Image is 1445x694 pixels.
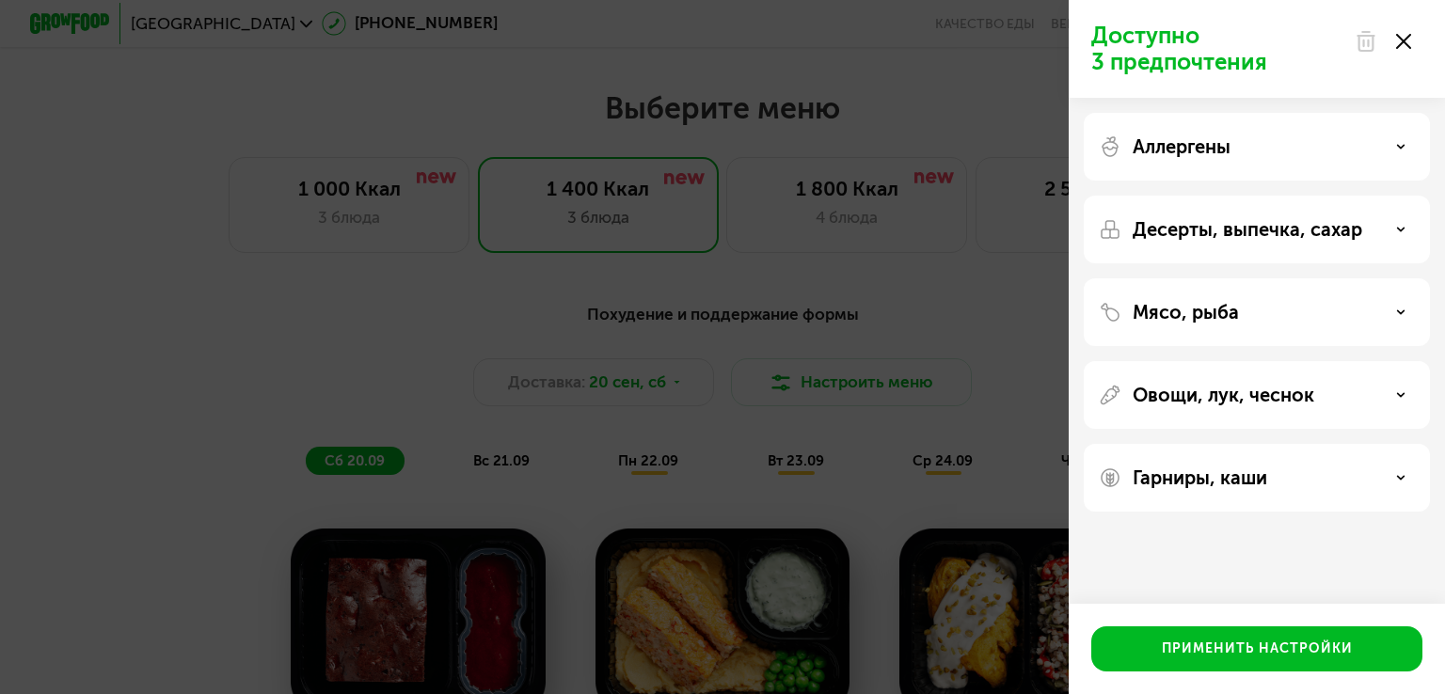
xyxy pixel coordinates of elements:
p: Овощи, лук, чеснок [1133,384,1314,406]
button: Применить настройки [1091,626,1422,671]
p: Десерты, выпечка, сахар [1133,218,1362,241]
p: Мясо, рыба [1133,301,1239,323]
p: Аллергены [1133,135,1231,158]
p: Гарниры, каши [1133,466,1267,489]
div: Применить настройки [1162,639,1353,658]
p: Доступно 3 предпочтения [1091,23,1343,75]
